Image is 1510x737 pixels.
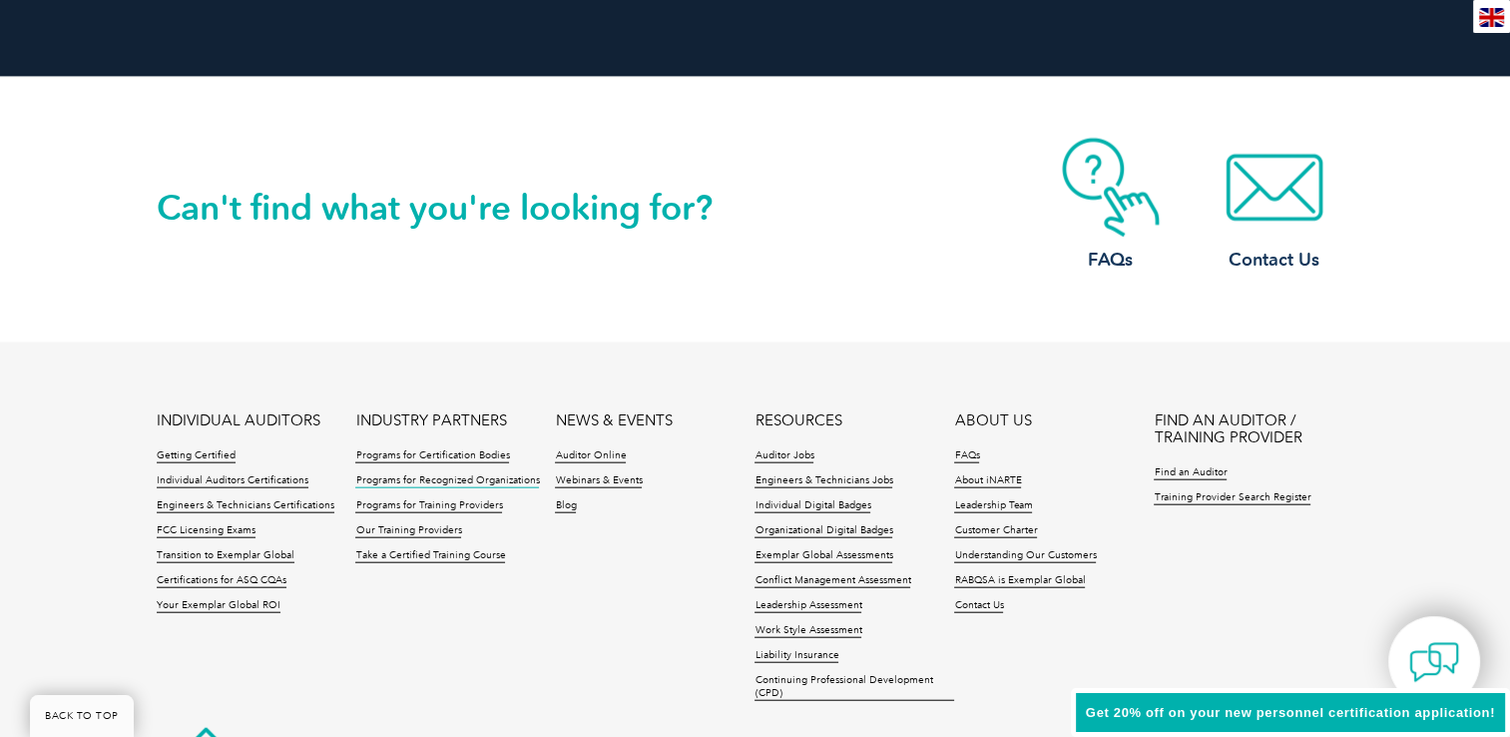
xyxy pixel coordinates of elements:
[1195,248,1354,273] h3: Contact Us
[755,524,892,538] a: Organizational Digital Badges
[1479,8,1504,27] img: en
[555,412,672,429] a: NEWS & EVENTS
[355,549,505,563] a: Take a Certified Training Course
[755,624,861,638] a: Work Style Assessment
[755,549,892,563] a: Exemplar Global Assessments
[555,474,642,488] a: Webinars & Events
[1031,248,1191,273] h3: FAQs
[755,474,892,488] a: Engineers & Technicians Jobs
[157,474,308,488] a: Individual Auditors Certifications
[157,524,255,538] a: FCC Licensing Exams
[954,449,979,463] a: FAQs
[954,599,1003,613] a: Contact Us
[157,412,320,429] a: INDIVIDUAL AUDITORS
[1154,466,1227,480] a: Find an Auditor
[755,574,910,588] a: Conflict Management Assessment
[157,599,280,613] a: Your Exemplar Global ROI
[1195,138,1354,238] img: contact-email.webp
[755,599,861,613] a: Leadership Assessment
[755,449,813,463] a: Auditor Jobs
[954,474,1021,488] a: About iNARTE
[755,499,870,513] a: Individual Digital Badges
[555,499,576,513] a: Blog
[954,412,1031,429] a: ABOUT US
[355,499,502,513] a: Programs for Training Providers
[954,549,1096,563] a: Understanding Our Customers
[355,449,509,463] a: Programs for Certification Bodies
[954,499,1032,513] a: Leadership Team
[1154,491,1310,505] a: Training Provider Search Register
[355,524,461,538] a: Our Training Providers
[157,192,755,224] h2: Can't find what you're looking for?
[157,449,236,463] a: Getting Certified
[954,524,1037,538] a: Customer Charter
[157,499,334,513] a: Engineers & Technicians Certifications
[1031,138,1191,273] a: FAQs
[30,695,134,737] a: BACK TO TOP
[755,674,954,701] a: Continuing Professional Development (CPD)
[157,574,286,588] a: Certifications for ASQ CQAs
[355,412,506,429] a: INDUSTRY PARTNERS
[1086,705,1495,720] span: Get 20% off on your new personnel certification application!
[555,449,626,463] a: Auditor Online
[755,412,841,429] a: RESOURCES
[157,549,294,563] a: Transition to Exemplar Global
[755,649,838,663] a: Liability Insurance
[1154,412,1353,446] a: FIND AN AUDITOR / TRAINING PROVIDER
[355,474,539,488] a: Programs for Recognized Organizations
[1409,637,1459,687] img: contact-chat.png
[1195,138,1354,273] a: Contact Us
[954,574,1085,588] a: RABQSA is Exemplar Global
[1031,138,1191,238] img: contact-faq.webp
